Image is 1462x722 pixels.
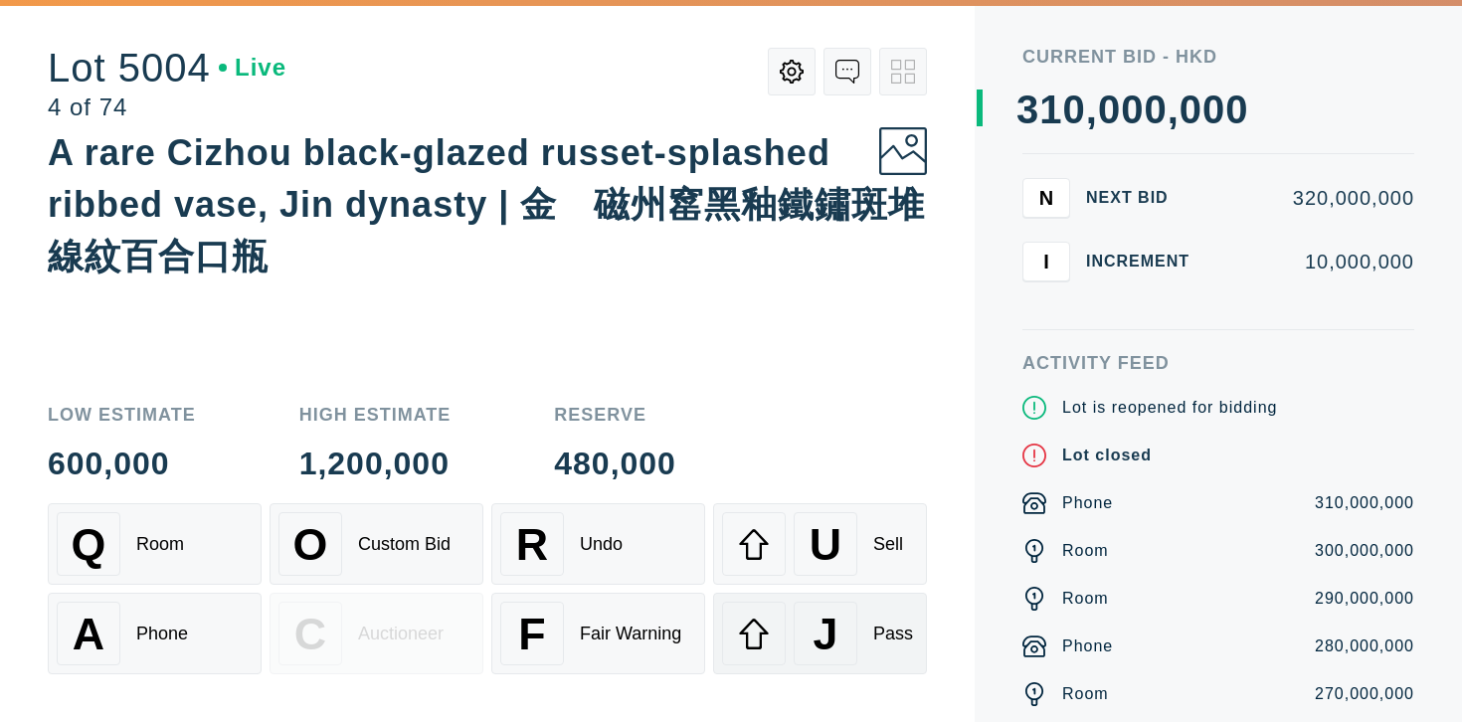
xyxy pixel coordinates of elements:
div: Custom Bid [358,534,451,555]
div: Activity Feed [1022,354,1414,372]
div: Room [1062,539,1109,563]
div: 300,000,000 [1315,539,1414,563]
div: Phone [1062,491,1113,515]
div: 3 [1016,90,1039,129]
span: Q [72,519,106,570]
div: 290,000,000 [1315,587,1414,611]
div: Room [1062,587,1109,611]
button: OCustom Bid [270,503,483,585]
div: , [1168,90,1180,487]
div: Pass [873,624,913,644]
div: Live [219,56,286,80]
button: APhone [48,593,262,674]
div: Reserve [554,406,676,424]
div: , [1086,90,1098,487]
div: Low Estimate [48,406,196,424]
div: 10,000,000 [1221,252,1414,271]
div: Auctioneer [358,624,444,644]
span: C [294,609,326,659]
div: 4 of 74 [48,95,286,119]
span: F [518,609,545,659]
button: I [1022,242,1070,281]
div: 280,000,000 [1315,634,1414,658]
div: 1 [1039,90,1062,129]
span: R [516,519,548,570]
button: JPass [713,593,927,674]
button: N [1022,178,1070,218]
div: Lot closed [1062,444,1152,467]
div: 0 [1202,90,1225,129]
button: USell [713,503,927,585]
div: 270,000,000 [1315,682,1414,706]
div: 0 [1225,90,1248,129]
div: Fair Warning [580,624,681,644]
span: J [813,609,837,659]
button: QRoom [48,503,262,585]
div: 310,000,000 [1315,491,1414,515]
button: RUndo [491,503,705,585]
div: Lot 5004 [48,48,286,88]
div: 0 [1063,90,1086,129]
div: Current Bid - HKD [1022,48,1414,66]
div: Undo [580,534,623,555]
div: 1,200,000 [299,448,452,479]
div: 480,000 [554,448,676,479]
div: 0 [1144,90,1167,129]
span: N [1039,186,1053,209]
div: Phone [136,624,188,644]
span: U [810,519,841,570]
button: CAuctioneer [270,593,483,674]
button: FFair Warning [491,593,705,674]
div: High Estimate [299,406,452,424]
div: A rare Cizhou black-glazed russet-splashed ribbed vase, Jin dynasty | 金 磁州窰黑釉鐵鏽斑堆線紋百合口瓶 [48,132,925,276]
div: Room [136,534,184,555]
div: 320,000,000 [1221,188,1414,208]
span: O [293,519,328,570]
span: I [1043,250,1049,272]
div: 0 [1121,90,1144,129]
div: Room [1062,682,1109,706]
div: Sell [873,534,903,555]
div: Lot is reopened for bidding [1062,396,1277,420]
div: 600,000 [48,448,196,479]
div: Next Bid [1086,190,1205,206]
div: 0 [1180,90,1202,129]
div: Increment [1086,254,1205,270]
div: Phone [1062,634,1113,658]
div: 0 [1098,90,1121,129]
span: A [73,609,104,659]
